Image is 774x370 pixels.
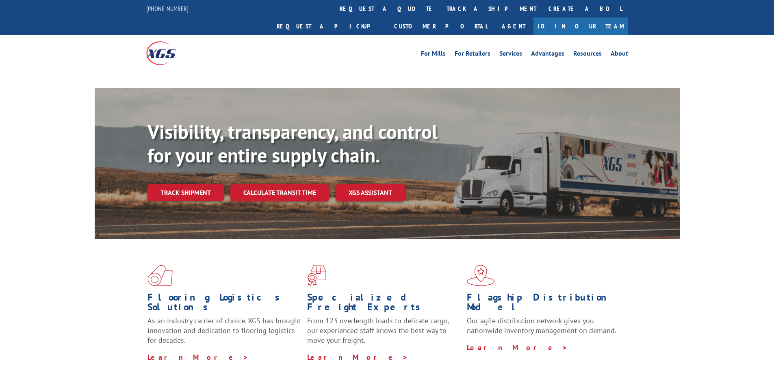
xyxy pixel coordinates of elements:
[421,50,446,59] a: For Mills
[388,17,494,35] a: Customer Portal
[146,4,189,13] a: [PHONE_NUMBER]
[307,316,461,352] p: From 123 overlength loads to delicate cargo, our experienced staff knows the best way to move you...
[147,316,301,345] span: As an industry carrier of choice, XGS has brought innovation and dedication to flooring logistics...
[147,265,173,286] img: xgs-icon-total-supply-chain-intelligence-red
[499,50,522,59] a: Services
[147,292,301,316] h1: Flooring Logistics Solutions
[307,353,408,362] a: Learn More >
[336,184,405,201] a: XGS ASSISTANT
[147,119,438,168] b: Visibility, transparency, and control for your entire supply chain.
[467,316,616,335] span: Our agile distribution network gives you nationwide inventory management on demand.
[455,50,490,59] a: For Retailers
[531,50,564,59] a: Advantages
[611,50,628,59] a: About
[467,292,620,316] h1: Flagship Distribution Model
[467,343,568,352] a: Learn More >
[573,50,602,59] a: Resources
[467,265,495,286] img: xgs-icon-flagship-distribution-model-red
[271,17,388,35] a: Request a pickup
[494,17,533,35] a: Agent
[307,292,461,316] h1: Specialized Freight Experts
[533,17,628,35] a: Join Our Team
[307,265,326,286] img: xgs-icon-focused-on-flooring-red
[147,184,224,201] a: Track shipment
[147,353,249,362] a: Learn More >
[230,184,329,201] a: Calculate transit time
